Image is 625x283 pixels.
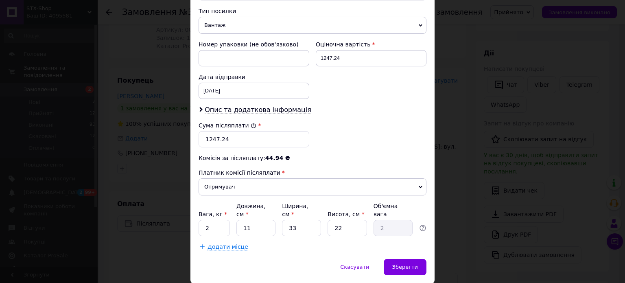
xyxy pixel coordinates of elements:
[199,8,236,14] span: Тип посилки
[328,211,364,217] label: Висота, см
[205,106,311,114] span: Опис та додаткова інформація
[208,244,248,250] span: Додати місце
[199,40,309,48] div: Номер упаковки (не обов'язково)
[340,264,369,270] span: Скасувати
[199,122,256,129] label: Сума післяплати
[199,169,280,176] span: Платник комісії післяплати
[265,155,290,161] span: 44.94 ₴
[199,154,426,162] div: Комісія за післяплату:
[199,73,309,81] div: Дата відправки
[282,203,308,217] label: Ширина, см
[236,203,266,217] label: Довжина, см
[374,202,413,218] div: Об'ємна вага
[199,178,426,195] span: Отримувач
[316,40,426,48] div: Оціночна вартість
[392,264,418,270] span: Зберегти
[199,17,426,34] span: Вантаж
[199,211,227,217] label: Вага, кг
